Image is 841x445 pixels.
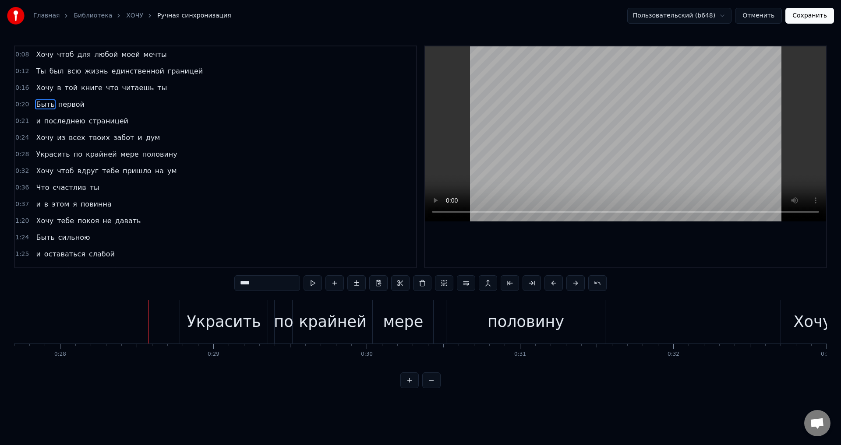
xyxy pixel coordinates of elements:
[56,133,66,143] span: из
[68,133,86,143] span: всех
[15,183,29,192] span: 0:36
[154,166,165,176] span: на
[101,166,120,176] span: тебе
[77,166,100,176] span: вдруг
[57,232,91,242] span: сильною
[52,182,87,193] span: счастлив
[35,232,55,242] span: Быть
[15,217,29,225] span: 1:20
[35,116,41,126] span: и
[138,266,160,276] span: звать
[35,182,50,193] span: Что
[35,133,54,143] span: Хочу
[56,166,74,176] span: чтоб
[668,351,679,358] div: 0:32
[137,133,143,143] span: и
[64,83,79,93] span: той
[35,266,54,276] span: Хочу
[126,11,143,20] a: ХОЧУ
[15,250,29,259] span: 1:25
[114,216,142,226] span: давать
[35,216,54,226] span: Хочу
[794,310,832,333] div: Хочу
[111,66,165,76] span: единственной
[113,133,135,143] span: забот
[156,83,168,93] span: ты
[15,67,29,76] span: 0:12
[514,351,526,358] div: 0:31
[88,133,111,143] span: твоих
[361,351,373,358] div: 0:30
[49,66,65,76] span: был
[56,83,62,93] span: в
[15,100,29,109] span: 0:20
[35,249,41,259] span: и
[33,11,231,20] nav: breadcrumb
[15,233,29,242] span: 1:24
[735,8,782,24] button: Отменить
[821,351,833,358] div: 0:33
[15,50,29,59] span: 0:08
[80,83,103,93] span: книге
[15,84,29,92] span: 0:16
[120,149,140,159] span: мере
[43,116,86,126] span: последнею
[35,49,54,60] span: Хочу
[43,249,86,259] span: оставаться
[187,310,261,333] div: Украсить
[57,99,85,109] span: первой
[785,8,834,24] button: Сохранить
[120,49,141,60] span: моей
[88,249,116,259] span: слабой
[56,49,74,60] span: чтоб
[72,199,78,209] span: я
[54,351,66,358] div: 0:28
[77,216,100,226] span: покоя
[35,199,41,209] span: и
[88,116,129,126] span: страницей
[208,351,219,358] div: 0:29
[383,310,424,333] div: мере
[122,166,152,176] span: пришло
[101,266,136,276] span: любовью
[15,266,29,275] span: 1:28
[105,83,120,93] span: что
[299,310,367,333] div: крайней
[121,83,155,93] span: читаешь
[67,66,82,76] span: всю
[51,199,70,209] span: этом
[74,11,112,20] a: Библиотека
[73,149,83,159] span: по
[15,200,29,209] span: 0:37
[35,99,55,109] span: Быть
[43,199,49,209] span: в
[56,266,75,276] span: тебя
[89,182,100,193] span: ты
[488,310,564,333] div: половину
[15,133,29,142] span: 0:24
[102,216,112,226] span: не
[35,66,46,76] span: Ты
[157,11,231,20] span: Ручная синхронизация
[15,117,29,126] span: 0:21
[804,410,830,436] div: Открытый чат
[15,150,29,159] span: 0:28
[77,266,99,276] span: своей
[166,166,178,176] span: ум
[35,83,54,93] span: Хочу
[145,133,161,143] span: дум
[93,49,119,60] span: любой
[80,199,113,209] span: повинна
[35,166,54,176] span: Хочу
[142,49,167,60] span: мечты
[85,149,118,159] span: крайней
[167,66,204,76] span: границей
[56,216,75,226] span: тебе
[141,149,178,159] span: половину
[7,7,25,25] img: youka
[274,310,293,333] div: по
[15,167,29,175] span: 0:32
[77,49,92,60] span: для
[35,149,71,159] span: Украсить
[84,66,109,76] span: жизнь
